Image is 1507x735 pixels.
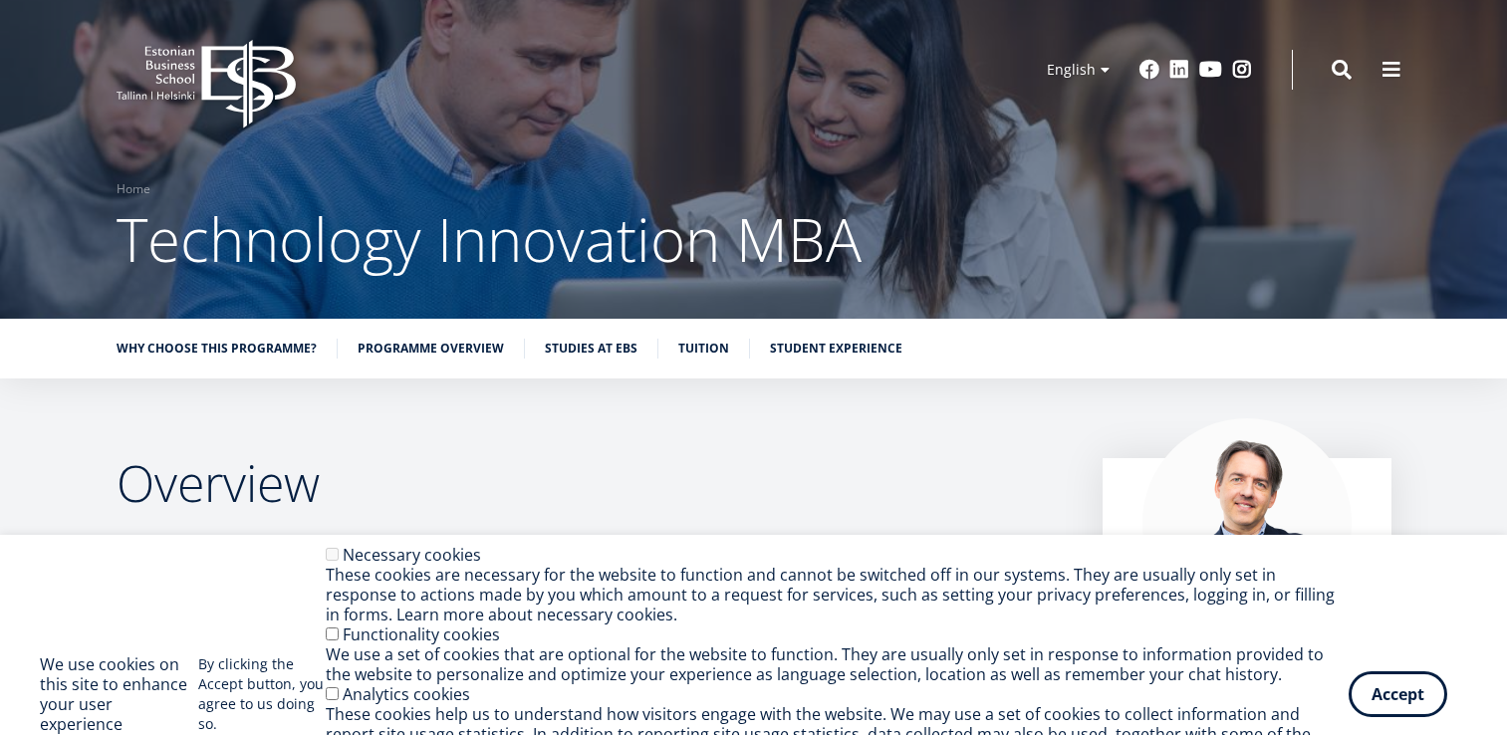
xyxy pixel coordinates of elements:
[545,339,637,359] a: Studies at EBS
[343,683,470,705] label: Analytics cookies
[1169,60,1189,80] a: Linkedin
[1199,60,1222,80] a: Youtube
[343,623,500,645] label: Functionality cookies
[117,179,150,199] a: Home
[117,339,317,359] a: Why choose this programme?
[1232,60,1252,80] a: Instagram
[343,544,481,566] label: Necessary cookies
[40,654,198,734] h2: We use cookies on this site to enhance your user experience
[117,198,862,280] span: Technology Innovation MBA
[1349,671,1447,717] button: Accept
[1142,418,1352,627] img: Marko Rillo
[1139,60,1159,80] a: Facebook
[770,339,902,359] a: Student experience
[326,565,1349,624] div: These cookies are necessary for the website to function and cannot be switched off in our systems...
[358,339,504,359] a: Programme overview
[117,458,1063,508] h2: Overview
[678,339,729,359] a: Tuition
[326,644,1349,684] div: We use a set of cookies that are optional for the website to function. They are usually only set ...
[198,654,327,734] p: By clicking the Accept button, you agree to us doing so.
[117,528,1063,677] p: The Technology Innovation MBA (TIMBA) programme is designed to shape leaders and managers who can...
